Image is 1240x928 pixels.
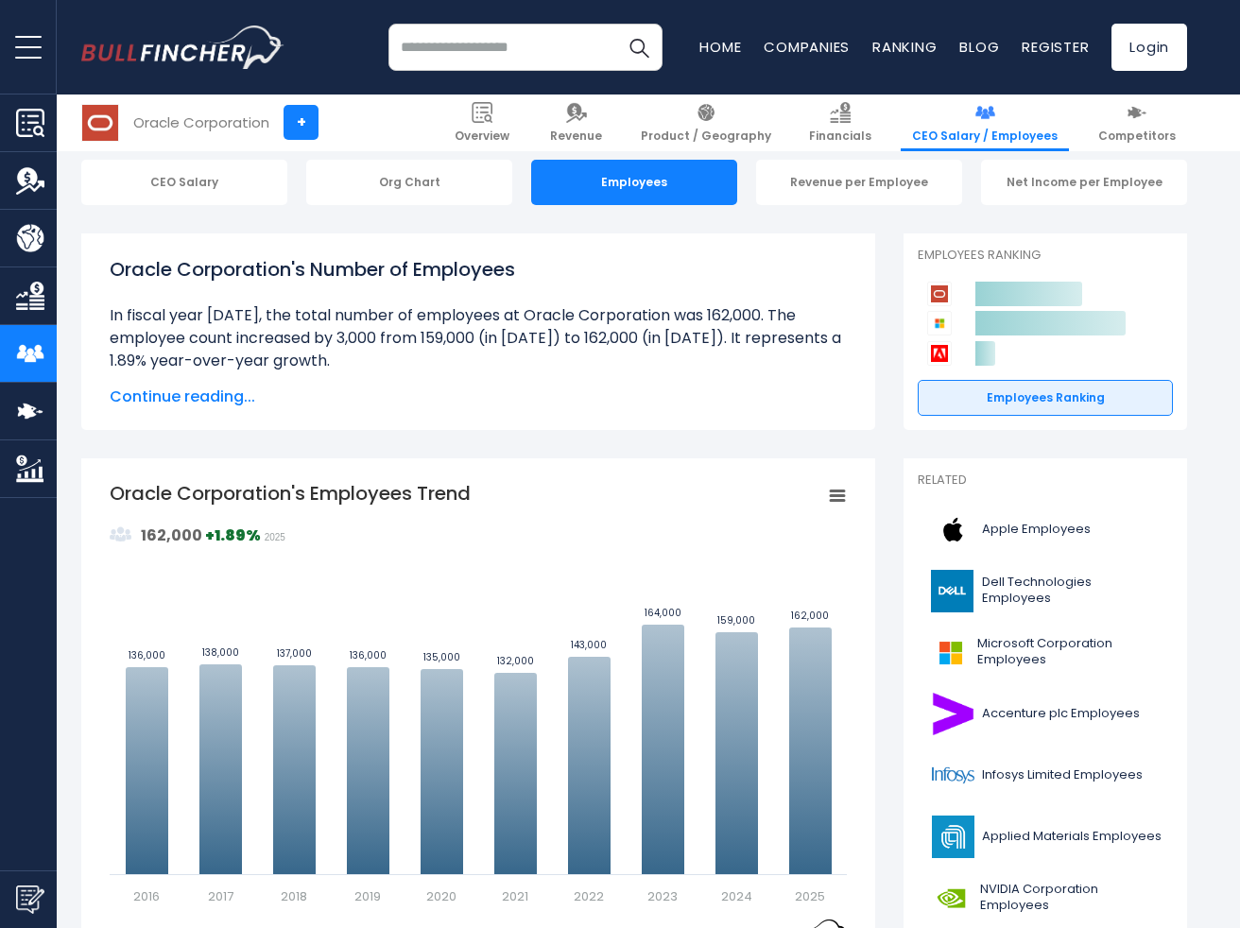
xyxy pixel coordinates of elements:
[872,37,937,57] a: Ranking
[354,887,381,905] text: 2019
[281,887,307,905] text: 2018
[110,386,847,408] span: Continue reading...
[350,648,387,662] text: 136,000
[981,160,1187,205] div: Net Income per Employee
[443,95,521,151] a: Overview
[574,887,604,905] text: 2022
[277,646,312,661] text: 137,000
[502,887,528,905] text: 2021
[82,105,118,141] img: ORCL logo
[215,524,261,546] strong: 1.89%
[798,95,883,151] a: Financials
[81,26,284,69] a: Go to homepage
[982,829,1162,845] span: Applied Materials Employees
[455,129,509,144] span: Overview
[918,565,1173,617] a: Dell Technologies Employees
[423,650,460,664] text: 135,000
[918,473,1173,489] p: Related
[133,112,269,133] div: Oracle Corporation
[717,613,755,627] text: 159,000
[81,160,287,205] div: CEO Salary
[1098,129,1176,144] span: Competitors
[927,311,952,335] img: Microsoft Corporation competitors logo
[929,754,976,797] img: INFY logo
[918,688,1173,740] a: Accenture plc Employees
[531,160,737,205] div: Employees
[980,882,1162,914] span: NVIDIA Corporation Employees
[615,24,663,71] button: Search
[918,627,1173,679] a: Microsoft Corporation Employees
[918,504,1173,556] a: Apple Employees
[110,304,847,372] li: In fiscal year [DATE], the total number of employees at Oracle Corporation was 162,000. The emplo...
[647,887,678,905] text: 2023
[306,160,512,205] div: Org Chart
[133,887,160,905] text: 2016
[205,524,261,546] strong: +
[929,570,976,612] img: DELL logo
[929,877,974,919] img: NVDA logo
[208,887,233,905] text: 2017
[629,95,783,151] a: Product / Geography
[918,749,1173,801] a: Infosys Limited Employees
[641,129,771,144] span: Product / Geography
[110,480,471,507] tspan: Oracle Corporation's Employees Trend
[202,645,239,660] text: 138,000
[795,887,825,905] text: 2025
[1111,24,1187,71] a: Login
[982,767,1143,783] span: Infosys Limited Employees
[982,522,1091,538] span: Apple Employees
[764,37,850,57] a: Companies
[571,638,607,652] text: 143,000
[129,648,165,662] text: 136,000
[110,524,132,546] img: graph_employee_icon.svg
[426,887,456,905] text: 2020
[550,129,602,144] span: Revenue
[721,887,752,905] text: 2024
[791,609,829,623] text: 162,000
[982,575,1162,607] span: Dell Technologies Employees
[982,706,1140,722] span: Accenture plc Employees
[929,631,972,674] img: MSFT logo
[912,129,1058,144] span: CEO Salary / Employees
[497,654,534,668] text: 132,000
[927,282,952,306] img: Oracle Corporation competitors logo
[929,693,976,735] img: ACN logo
[141,524,202,546] strong: 162,000
[918,811,1173,863] a: Applied Materials Employees
[918,380,1173,416] a: Employees Ranking
[81,26,284,69] img: bullfincher logo
[110,255,847,284] h1: Oracle Corporation's Number of Employees
[756,160,962,205] div: Revenue per Employee
[110,480,847,905] svg: Oracle Corporation's Employees Trend
[918,248,1173,264] p: Employees Ranking
[929,816,976,858] img: AMAT logo
[645,606,681,620] text: 164,000
[927,341,952,366] img: Adobe competitors logo
[539,95,613,151] a: Revenue
[1087,95,1187,151] a: Competitors
[901,95,1069,151] a: CEO Salary / Employees
[1022,37,1089,57] a: Register
[809,129,871,144] span: Financials
[977,636,1162,668] span: Microsoft Corporation Employees
[929,508,976,551] img: AAPL logo
[699,37,741,57] a: Home
[959,37,999,57] a: Blog
[265,532,285,542] span: 2025
[284,105,319,140] a: +
[918,872,1173,924] a: NVIDIA Corporation Employees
